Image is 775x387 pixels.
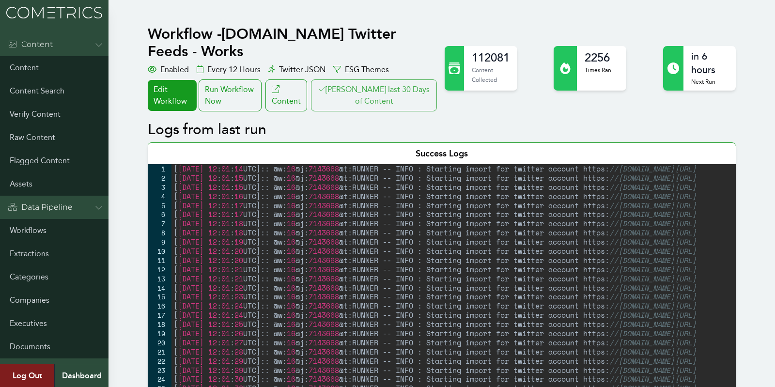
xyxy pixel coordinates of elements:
div: 1 [148,164,171,173]
h2: 2256 [585,50,611,65]
div: 18 [148,320,171,329]
div: Run Workflow Now [199,79,262,111]
p: Times Ran [585,65,611,75]
div: 4 [148,192,171,201]
a: Edit Workflow [148,80,196,111]
div: 12 [148,265,171,274]
div: 6 [148,210,171,219]
div: 10 [148,247,171,256]
a: Content [265,79,307,111]
div: 16 [148,301,171,310]
p: Content Collected [472,65,510,84]
h2: 112081 [472,50,510,65]
h2: in 6 hours [691,50,728,77]
p: Next Run [691,77,728,87]
div: ESG Themes [333,64,389,76]
div: Twitter JSON [268,64,325,76]
div: 14 [148,283,171,293]
button: [PERSON_NAME] last 30 Days of Content [311,79,437,111]
div: 11 [148,256,171,265]
div: 23 [148,366,171,375]
div: 3 [148,183,171,192]
div: 24 [148,374,171,384]
a: Dashboard [54,364,108,387]
div: 21 [148,347,171,356]
div: 22 [148,356,171,366]
div: 13 [148,274,171,283]
div: 7 [148,219,171,228]
div: 20 [148,338,171,347]
div: Every 12 Hours [197,64,261,76]
h2: Logs from last run [148,121,735,139]
div: 2 [148,173,171,183]
div: Content [8,39,53,50]
div: 19 [148,329,171,338]
div: 5 [148,201,171,210]
h1: Workflow - [DOMAIN_NAME] Twitter Feeds - Works [148,25,439,60]
div: 17 [148,310,171,320]
div: Data Pipeline [8,201,73,213]
div: 8 [148,228,171,237]
div: Enabled [148,64,189,76]
div: 15 [148,292,171,301]
div: 9 [148,237,171,247]
div: Success Logs [148,142,735,164]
